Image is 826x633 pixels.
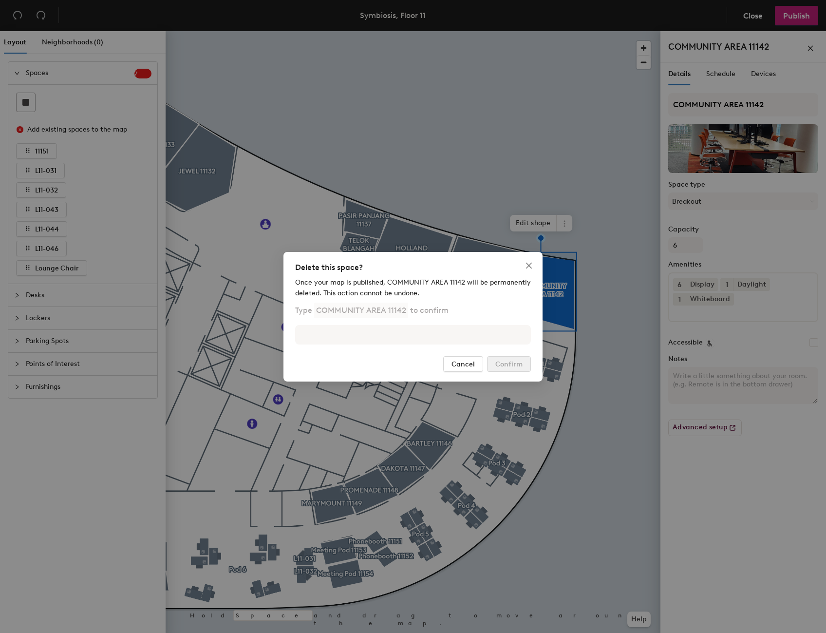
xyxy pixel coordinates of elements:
[487,356,531,372] button: Confirm
[295,303,449,318] p: Type to confirm
[443,356,483,372] button: Cancel
[295,262,531,273] div: Delete this space?
[525,262,533,269] span: close
[314,303,408,318] p: COMMUNITY AREA 11142
[521,258,537,273] button: Close
[451,360,475,368] span: Cancel
[295,277,531,299] div: Once your map is published, COMMUNITY AREA 11142 will be permanently deleted. This action cannot ...
[521,262,537,269] span: Close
